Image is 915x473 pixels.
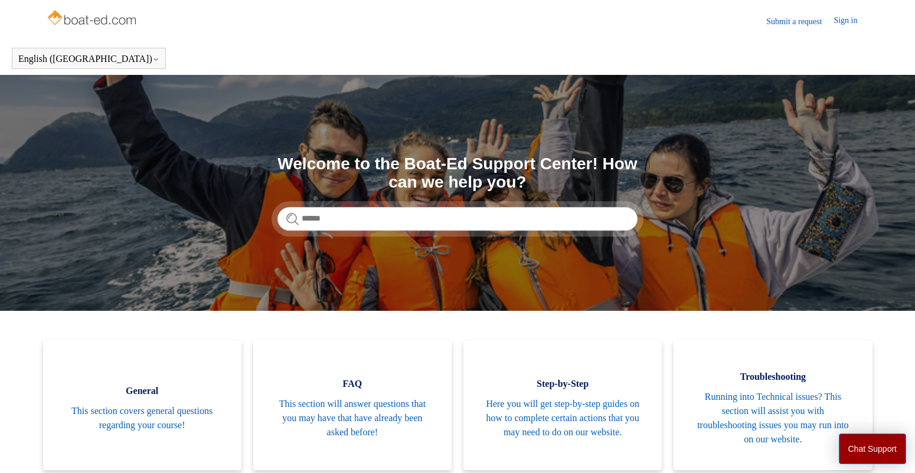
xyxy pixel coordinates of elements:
[253,340,452,470] a: FAQ This section will answer questions that you may have that have already been asked before!
[61,404,224,432] span: This section covers general questions regarding your course!
[463,340,662,470] a: Step-by-Step Here you will get step-by-step guides on how to complete certain actions that you ma...
[271,397,434,439] span: This section will answer questions that you may have that have already been asked before!
[834,14,869,28] a: Sign in
[271,377,434,391] span: FAQ
[46,7,140,31] img: Boat-Ed Help Center home page
[43,340,241,470] a: General This section covers general questions regarding your course!
[18,54,159,64] button: English ([GEOGRAPHIC_DATA])
[691,390,854,446] span: Running into Technical issues? This section will assist you with troubleshooting issues you may r...
[674,340,872,470] a: Troubleshooting Running into Technical issues? This section will assist you with troubleshooting ...
[277,207,638,231] input: Search
[839,433,907,464] button: Chat Support
[481,377,644,391] span: Step-by-Step
[61,384,224,398] span: General
[277,155,638,192] h1: Welcome to the Boat-Ed Support Center! How can we help you?
[691,370,854,384] span: Troubleshooting
[766,15,834,28] a: Submit a request
[481,397,644,439] span: Here you will get step-by-step guides on how to complete certain actions that you may need to do ...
